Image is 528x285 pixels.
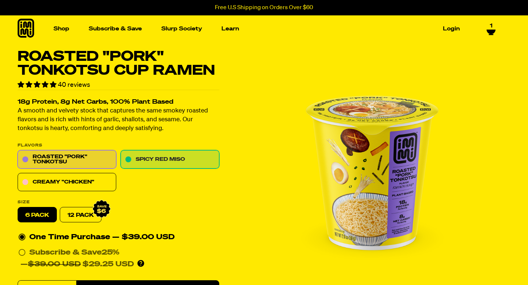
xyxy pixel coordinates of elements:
[490,23,492,29] span: 1
[112,232,175,243] div: — $39.00 USD
[51,23,72,34] a: Shop
[18,107,219,133] p: A smooth and velvety stock that captures the same smokey roasted flavors and is rich with hints o...
[219,23,242,34] a: Learn
[440,23,463,34] a: Login
[86,23,145,34] a: Subscribe & Save
[18,173,116,192] a: Creamy "Chicken"
[18,232,219,243] div: One Time Purchase
[18,200,219,204] label: Size
[28,261,81,268] del: $39.00 USD
[121,151,219,169] a: Spicy Red Miso
[21,259,134,270] div: — $29.25 USD
[215,4,313,11] p: Free U.S Shipping on Orders Over $60
[18,82,58,88] span: 4.78 stars
[51,15,463,42] nav: Main navigation
[18,207,57,223] label: 6 pack
[18,144,219,148] p: Flavors
[60,207,102,223] a: 12 Pack
[29,247,120,259] div: Subscribe & Save
[18,50,219,78] h1: Roasted "Pork" Tonkotsu Cup Ramen
[158,23,205,34] a: Slurp Society
[58,82,90,88] span: 40 reviews
[102,249,120,256] span: 25%
[18,151,116,169] a: Roasted "Pork" Tonkotsu
[487,23,496,35] a: 1
[18,99,219,106] h2: 18g Protein, 8g Net Carbs, 100% Plant Based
